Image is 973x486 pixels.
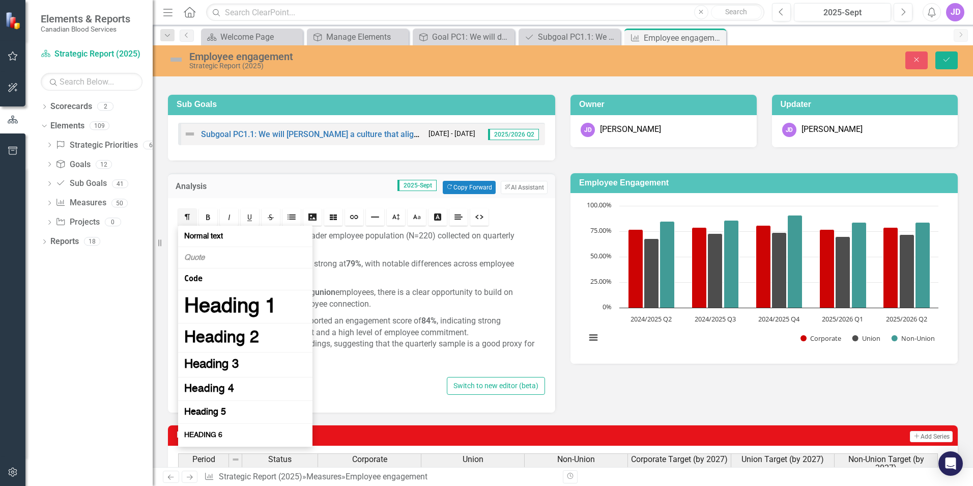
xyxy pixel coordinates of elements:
span: Union Target (by 2027) [741,455,824,464]
text: 25.00% [590,277,612,286]
strong: union [315,287,335,297]
h3: Measure Data [177,430,605,440]
a: Heading 5 [178,401,312,424]
a: HTML [470,208,489,226]
span: Quote [182,253,207,262]
strong: 79% [346,259,361,268]
strong: 84% [421,316,437,326]
text: 75.00% [590,226,612,235]
span: Search [725,8,747,16]
span: Corporate Target (by 2027) [631,455,728,464]
div: Manage Elements [326,31,406,43]
a: Strategic Report (2025) [219,472,302,481]
button: 2025-Sept [794,3,891,21]
div: 12 [96,160,112,169]
a: Reports [50,236,79,248]
a: Strikethrough [262,208,280,226]
g: Non-Union, bar series 3 of 3 with 5 bars. [660,215,930,308]
a: Text Color [428,208,447,226]
a: Align [449,208,468,226]
a: Image [303,208,322,226]
button: Add Series [910,431,953,442]
span: Elements & Reports [41,13,130,25]
h3: Sub Goals [177,100,550,109]
a: Italic [220,208,238,226]
div: Subgoal PC1.1: We will [PERSON_NAME] a culture that aligns with our values and connects employees... [538,31,618,43]
div: 50 [111,199,128,207]
path: 2024/2025 Q4, 81. Corporate. [756,226,771,308]
a: Quote [178,247,312,268]
div: Employee engagement [644,32,724,44]
a: Line [366,208,384,226]
a: Bold [199,208,217,226]
a: Measures [306,472,341,481]
span: 2025-Sept [397,180,437,191]
a: Sub Goals [55,178,106,190]
img: Not Defined [168,51,184,68]
path: 2025/2026 Q2, 84. Non-Union. [915,223,930,308]
a: Lists [282,208,301,226]
div: 2 [97,102,113,111]
a: Table [324,208,342,226]
path: 2024/2025 Q4, 91. Non-Union. [788,215,803,308]
h3: Owner [579,100,752,109]
text: 0% [603,302,612,311]
path: 2025/2026 Q1, 84. Non-Union. [852,223,867,308]
span: Heading 3 [182,358,241,372]
a: Elements [50,120,84,132]
path: 2025/2026 Q2, 72. Union. [900,235,914,308]
div: [PERSON_NAME] [802,124,863,136]
div: Strategic Report (2025) [189,62,611,70]
a: Welcome Page [204,31,300,43]
img: ClearPoint Strategy [5,12,23,30]
div: Open Intercom Messenger [938,451,963,476]
path: 2024/2025 Q3, 86. Non-Union. [724,221,739,308]
button: View chart menu, Chart [586,331,600,345]
div: JD [782,123,796,137]
a: Projects [55,217,99,228]
span: Union [463,455,483,464]
span: Normal text [182,231,225,241]
a: Heading 6 [178,424,312,447]
g: Union, bar series 2 of 3 with 5 bars. [644,233,914,308]
button: Switch to new editor (beta) [447,377,545,395]
div: 0 [105,218,121,227]
h3: Updater [781,100,953,109]
p: Results mirror the census survey findings, suggesting that the quarterly sample is a good proxy f... [183,338,540,362]
a: Underline [241,208,259,226]
span: Corporate [352,455,387,464]
button: Search [711,5,762,19]
a: Goals [55,159,90,171]
div: Welcome Page [220,31,300,43]
button: Copy Forward [443,181,495,194]
div: 41 [112,179,128,188]
button: Show Non-Union [892,334,934,343]
span: Non-Union [557,455,595,464]
span: Non-Union Target (by 2027) [837,455,935,473]
button: JD [946,3,964,21]
span: Heading 5 [182,407,228,418]
input: Search ClearPoint... [206,4,764,21]
text: 2025/2026 Q2 [886,314,927,323]
div: [PERSON_NAME] [600,124,661,136]
div: 109 [90,122,109,130]
a: Measures [55,197,106,209]
g: Corporate, bar series 1 of 3 with 5 bars. [628,226,898,308]
a: Subgoal PC1.1: We will [PERSON_NAME] a culture that aligns with our values and connects employees... [521,31,618,43]
h3: Employee Engagement [579,178,953,187]
a: Link [345,208,363,226]
div: 2025-Sept [797,7,888,19]
h3: Analysis [176,182,239,191]
svg: Interactive chart [581,201,943,354]
div: 6 [143,141,159,149]
div: » » [204,471,555,483]
div: 18 [84,237,100,246]
path: 2024/2025 Q2, 77. Corporate. [628,230,643,308]
li: employees reported an engagement score of , indicating strong organizational alignment and a high... [224,315,540,339]
path: 2025/2026 Q2, 79. Corporate. [883,228,898,308]
a: Heading 2 [178,323,312,353]
span: Heading 6 [182,430,224,440]
input: Search Below... [41,73,142,91]
div: Chart. Highcharts interactive chart. [581,201,948,354]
